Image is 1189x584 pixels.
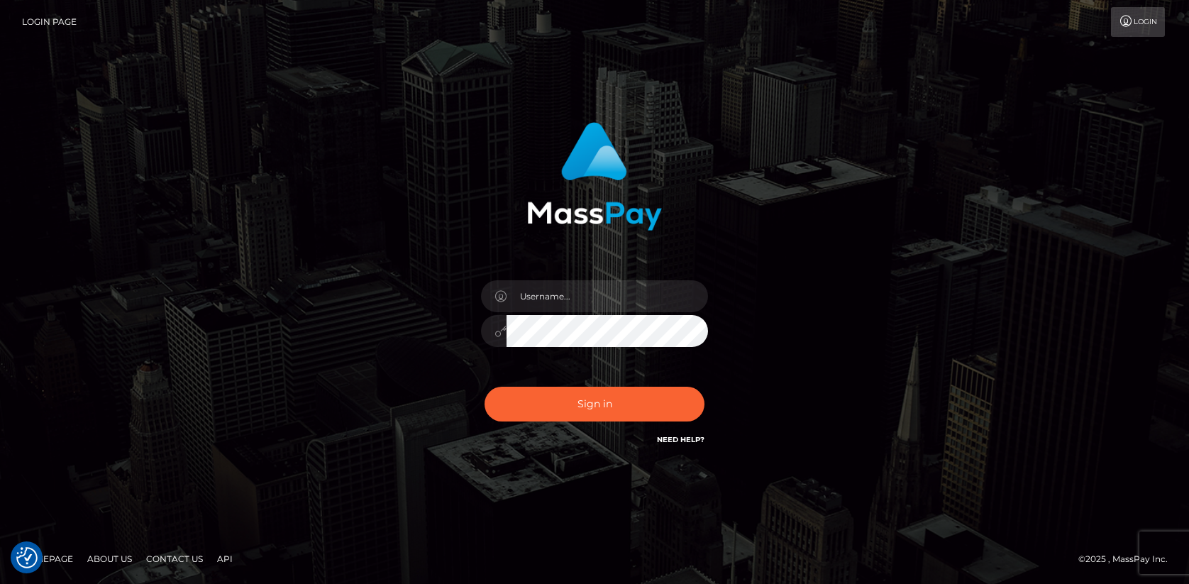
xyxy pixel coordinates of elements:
a: About Us [82,548,138,570]
a: API [211,548,238,570]
a: Homepage [16,548,79,570]
button: Sign in [485,387,704,422]
a: Login Page [22,7,77,37]
button: Consent Preferences [16,547,38,568]
a: Need Help? [657,435,704,444]
a: Contact Us [140,548,209,570]
img: MassPay Login [527,122,662,231]
input: Username... [507,280,708,312]
img: Revisit consent button [16,547,38,568]
div: © 2025 , MassPay Inc. [1078,551,1178,567]
a: Login [1111,7,1165,37]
